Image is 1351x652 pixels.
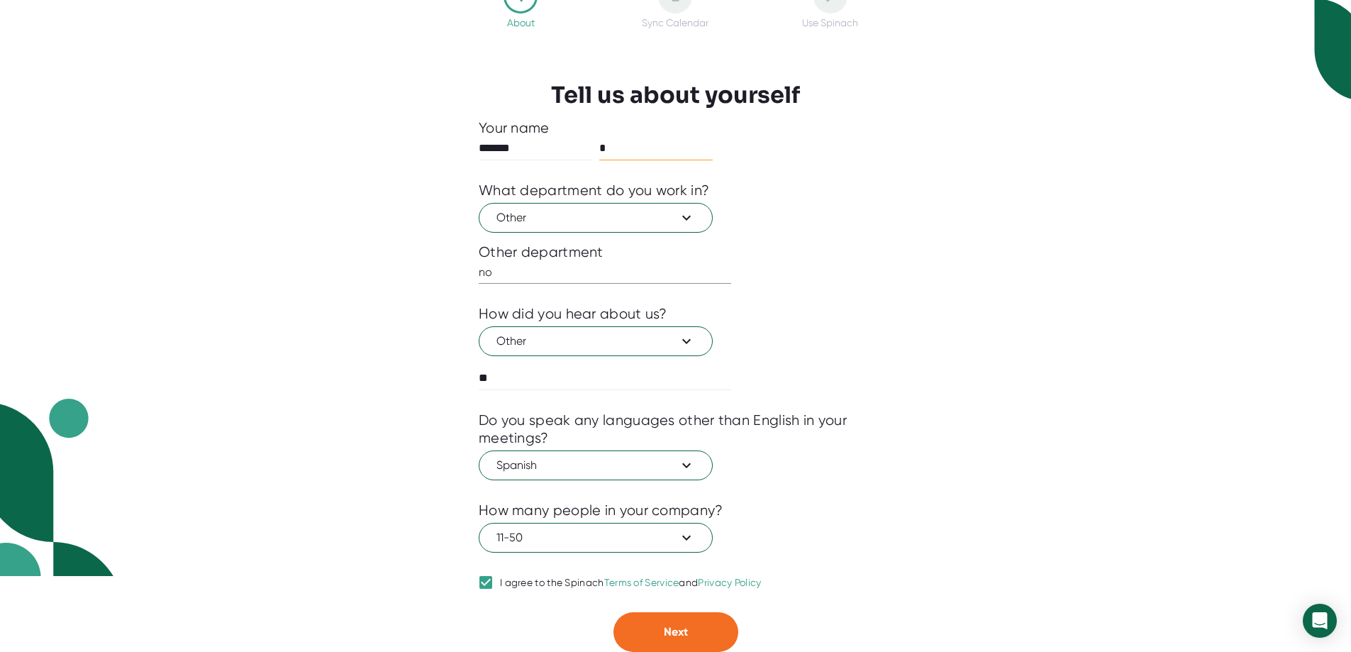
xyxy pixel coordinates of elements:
button: 11-50 [479,523,713,553]
div: How did you hear about us? [479,305,667,323]
div: Open Intercom Messenger [1303,604,1337,638]
div: I agree to the Spinach and [500,577,762,590]
h3: Tell us about yourself [551,82,800,109]
div: Your name [479,119,872,137]
button: Other [479,203,713,233]
span: Next [664,625,688,639]
div: About [507,17,535,28]
span: Other [496,209,695,226]
div: What department do you work in? [479,182,709,199]
a: Privacy Policy [698,577,761,588]
button: Other [479,326,713,356]
div: Do you speak any languages other than English in your meetings? [479,411,872,447]
span: 11-50 [496,529,695,546]
span: Spanish [496,457,695,474]
div: Sync Calendar [642,17,708,28]
div: Other department [479,243,872,261]
a: Terms of Service [604,577,679,588]
input: What department? [479,261,731,284]
span: Other [496,333,695,350]
button: Spanish [479,451,713,480]
div: How many people in your company? [479,502,723,519]
div: Use Spinach [802,17,858,28]
button: Next [613,612,738,652]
